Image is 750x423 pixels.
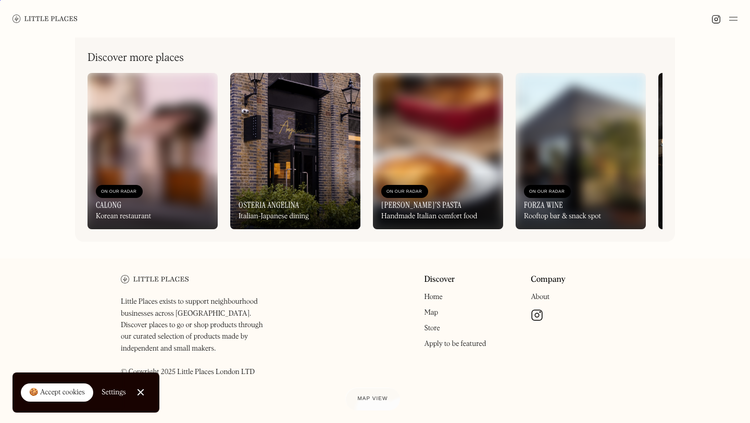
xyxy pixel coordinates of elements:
h3: [PERSON_NAME]'s Pasta [381,200,461,210]
a: Discover [424,275,455,285]
div: On Our Radar [529,186,566,197]
a: Store [424,325,440,332]
div: Close Cookie Popup [140,392,141,393]
a: Map view [345,388,401,410]
div: Settings [102,389,126,396]
span: Map view [358,396,388,402]
h3: Calong [96,200,121,210]
a: Close Cookie Popup [130,382,151,403]
div: 🍪 Accept cookies [29,388,85,398]
a: Settings [102,381,126,404]
a: On Our RadarForza WineRooftop bar & snack spot [516,73,646,229]
a: Osteria AngelinaItalian-Japanese dining [230,73,360,229]
h3: Forza Wine [524,200,563,210]
h3: Osteria Angelina [239,200,299,210]
div: On Our Radar [386,186,423,197]
a: On Our RadarCalongKorean restaurant [87,73,218,229]
a: On Our Radar[PERSON_NAME]'s PastaHandmade Italian comfort food [373,73,503,229]
a: Company [531,275,566,285]
div: Korean restaurant [96,212,151,221]
a: 🍪 Accept cookies [21,383,93,402]
p: Little Places exists to support neighbourhood businesses across [GEOGRAPHIC_DATA]. Discover place... [121,296,273,378]
div: Rooftop bar & snack spot [524,212,601,221]
a: About [531,293,549,301]
div: On Our Radar [101,186,137,197]
a: Apply to be featured [424,340,486,347]
a: Map [424,309,438,316]
a: Home [424,293,442,301]
h2: Discover more places [87,52,184,65]
div: Handmade Italian comfort food [381,212,477,221]
div: Italian-Japanese dining [239,212,309,221]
